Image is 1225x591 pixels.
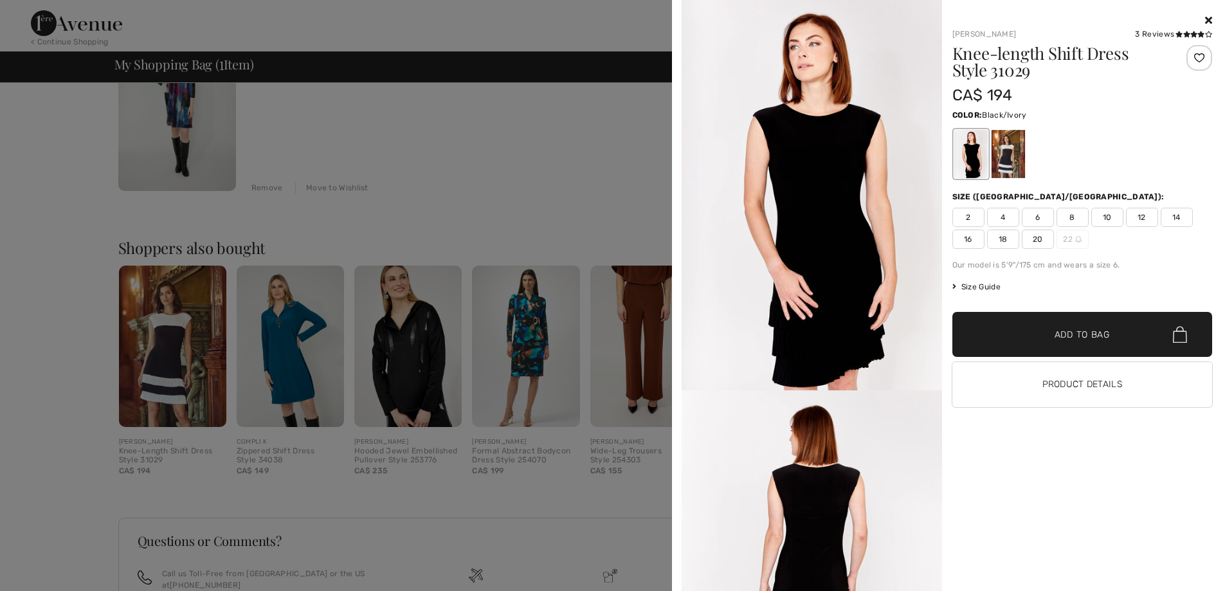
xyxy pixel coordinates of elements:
[1022,208,1054,227] span: 6
[987,230,1019,249] span: 18
[991,130,1024,178] div: Black/Ivory
[952,362,1213,407] button: Product Details
[1135,28,1212,40] div: 3 Reviews
[954,130,987,178] div: Black/Black
[1057,208,1089,227] span: 8
[1091,208,1123,227] span: 10
[1126,208,1158,227] span: 12
[1022,230,1054,249] span: 20
[1161,208,1193,227] span: 14
[952,312,1213,357] button: Add to Bag
[1173,326,1187,343] img: Bag.svg
[1055,328,1110,341] span: Add to Bag
[952,259,1213,271] div: Our model is 5'9"/175 cm and wears a size 6.
[952,111,983,120] span: Color:
[1057,230,1089,249] span: 22
[982,111,1026,120] span: Black/Ivory
[952,45,1169,78] h1: Knee-length Shift Dress Style 31029
[29,9,55,21] span: Help
[987,208,1019,227] span: 4
[952,281,1001,293] span: Size Guide
[952,86,1013,104] span: CA$ 194
[952,191,1167,203] div: Size ([GEOGRAPHIC_DATA]/[GEOGRAPHIC_DATA]):
[952,208,985,227] span: 2
[1075,236,1082,242] img: ring-m.svg
[952,230,985,249] span: 16
[952,30,1017,39] a: [PERSON_NAME]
